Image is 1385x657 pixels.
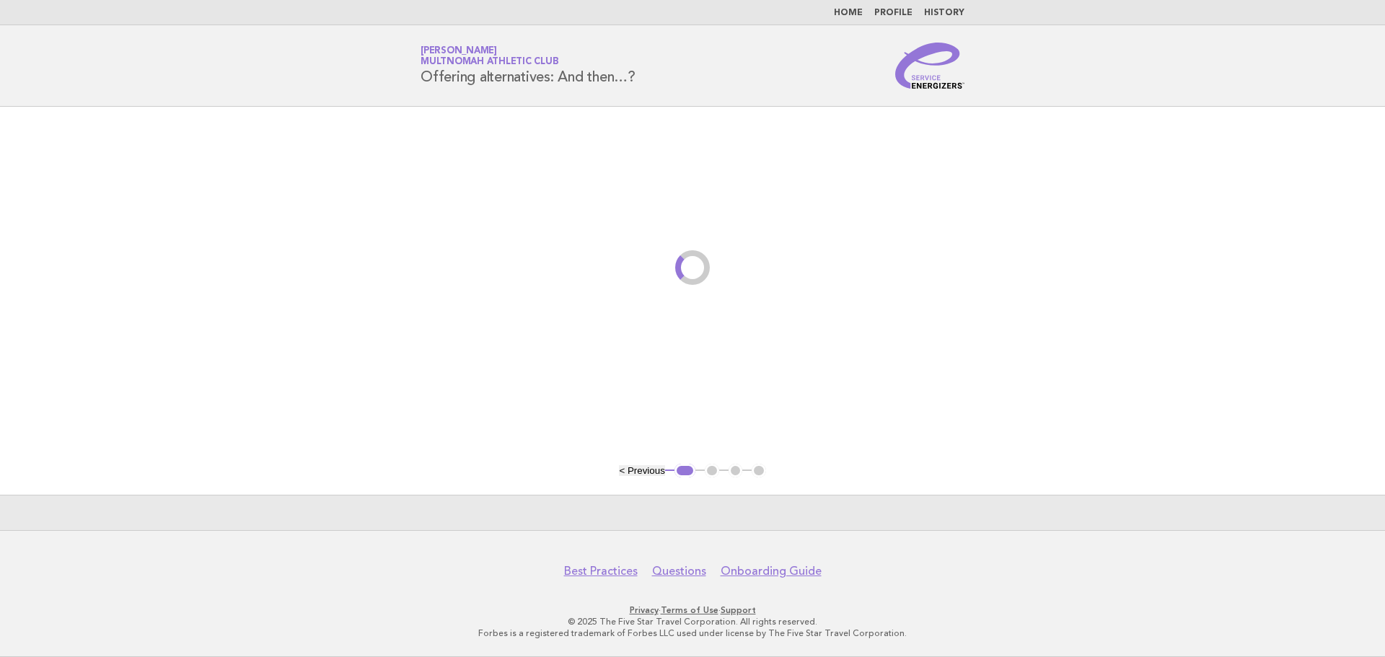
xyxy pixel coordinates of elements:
a: Support [721,605,756,615]
span: Multnomah Athletic Club [421,58,558,67]
img: Service Energizers [895,43,964,89]
a: Profile [874,9,913,17]
p: Forbes is a registered trademark of Forbes LLC used under license by The Five Star Travel Corpora... [251,627,1134,639]
a: Onboarding Guide [721,564,822,578]
a: Questions [652,564,706,578]
a: History [924,9,964,17]
a: Home [834,9,863,17]
p: · · [251,604,1134,616]
h1: Offering alternatives: And then…? [421,47,636,84]
a: Best Practices [564,564,638,578]
p: © 2025 The Five Star Travel Corporation. All rights reserved. [251,616,1134,627]
a: [PERSON_NAME]Multnomah Athletic Club [421,46,558,66]
a: Privacy [630,605,659,615]
a: Terms of Use [661,605,718,615]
